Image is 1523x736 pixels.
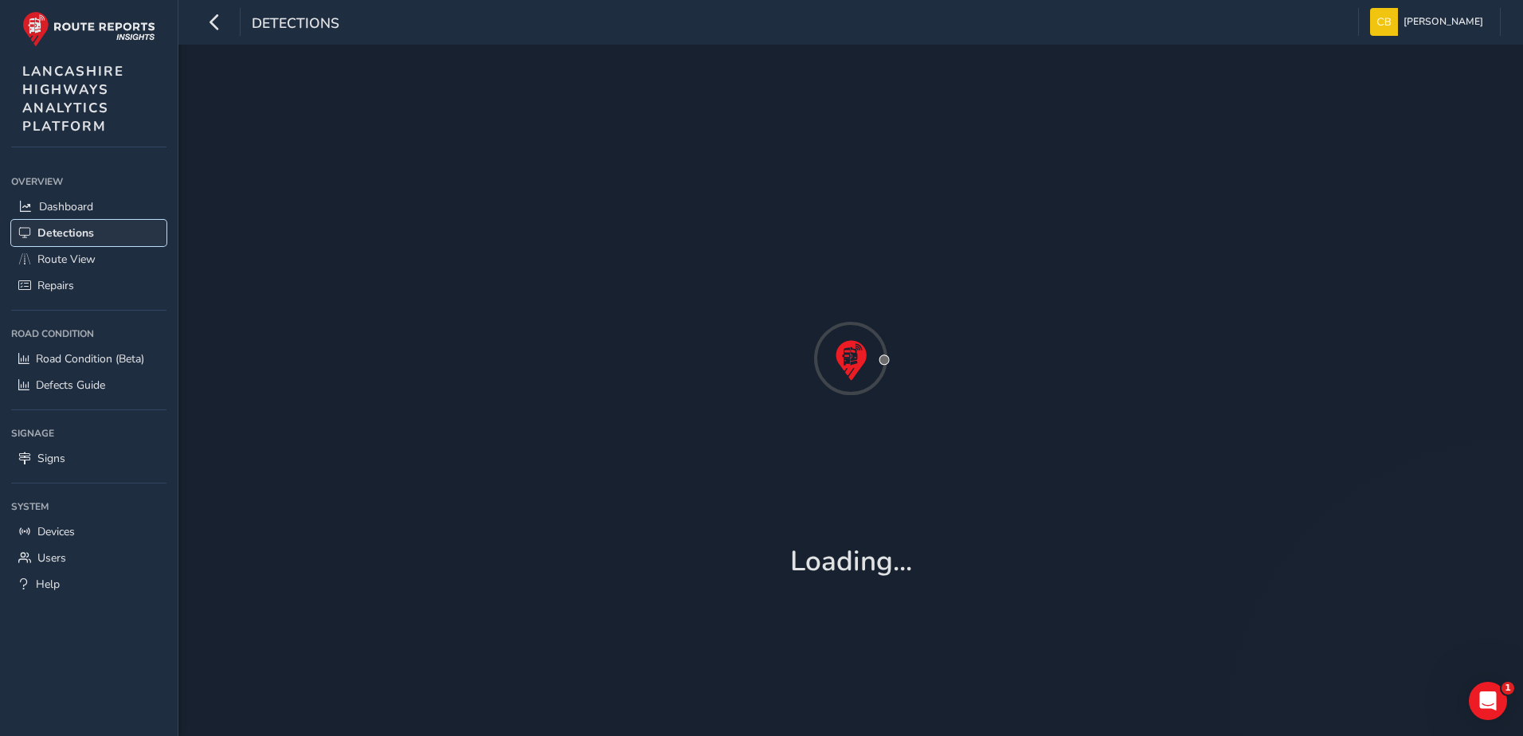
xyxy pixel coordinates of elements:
[11,346,166,372] a: Road Condition (Beta)
[39,199,93,214] span: Dashboard
[36,577,60,592] span: Help
[11,272,166,299] a: Repairs
[11,246,166,272] a: Route View
[11,194,166,220] a: Dashboard
[11,322,166,346] div: Road Condition
[11,545,166,571] a: Users
[37,524,75,539] span: Devices
[37,252,96,267] span: Route View
[1370,8,1489,36] button: [PERSON_NAME]
[1404,8,1483,36] span: [PERSON_NAME]
[11,170,166,194] div: Overview
[22,62,124,135] span: LANCASHIRE HIGHWAYS ANALYTICS PLATFORM
[37,225,94,241] span: Detections
[22,11,155,47] img: rr logo
[11,220,166,246] a: Detections
[11,571,166,597] a: Help
[36,378,105,393] span: Defects Guide
[36,351,144,366] span: Road Condition (Beta)
[1469,682,1507,720] iframe: Intercom live chat
[1370,8,1398,36] img: diamond-layout
[37,278,74,293] span: Repairs
[11,519,166,545] a: Devices
[11,445,166,472] a: Signs
[37,451,65,466] span: Signs
[37,550,66,566] span: Users
[1501,682,1514,695] span: 1
[252,14,339,36] span: Detections
[790,545,912,578] h1: Loading...
[11,372,166,398] a: Defects Guide
[11,495,166,519] div: System
[11,421,166,445] div: Signage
